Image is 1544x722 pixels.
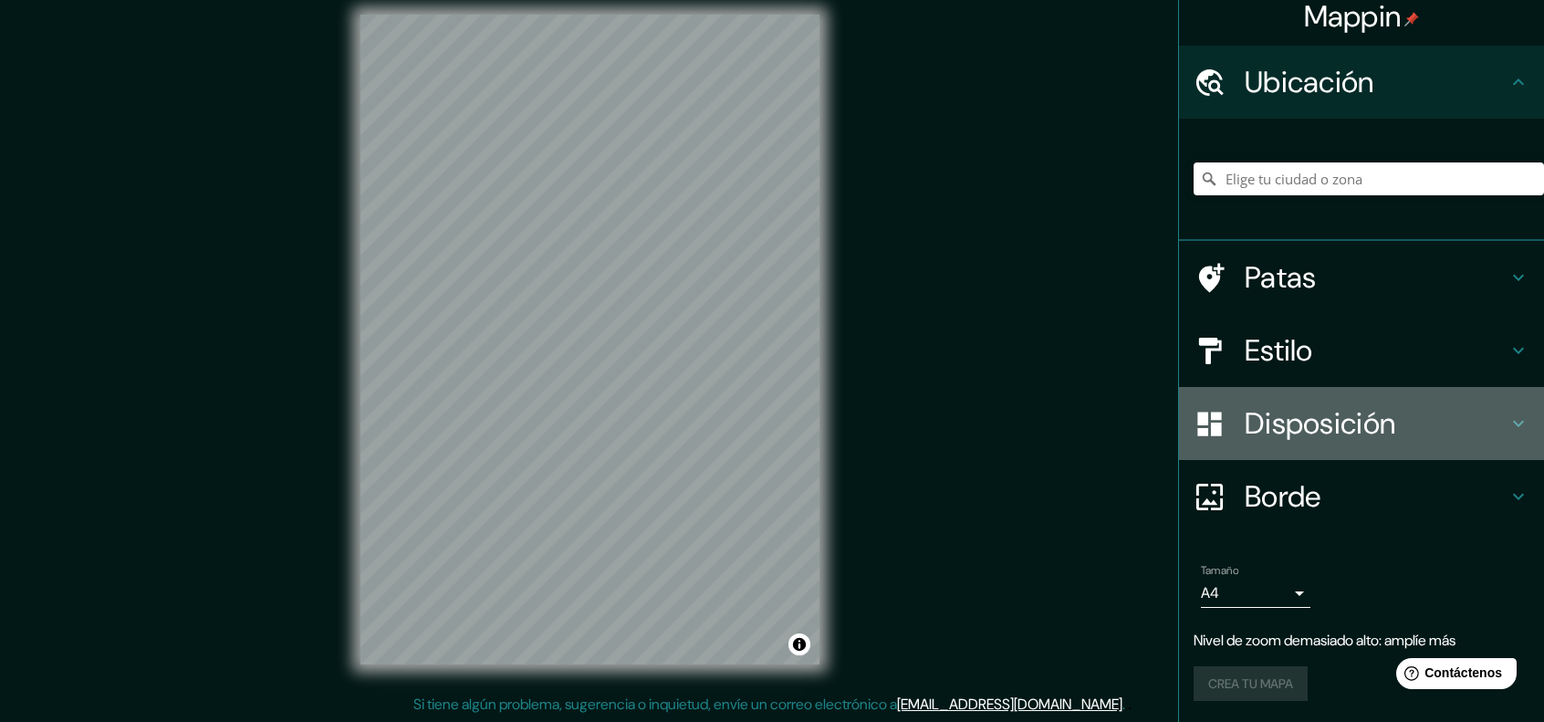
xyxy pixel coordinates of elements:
[1245,331,1313,370] font: Estilo
[1201,579,1310,608] div: A4
[1179,387,1544,460] div: Disposición
[1122,695,1125,714] font: .
[1179,241,1544,314] div: Patas
[1179,314,1544,387] div: Estilo
[1194,631,1455,650] font: Nivel de zoom demasiado alto: amplíe más
[1179,46,1544,119] div: Ubicación
[1245,404,1395,443] font: Disposición
[360,15,819,664] canvas: Mapa
[788,633,810,655] button: Activar o desactivar atribución
[1125,694,1128,714] font: .
[1245,477,1321,516] font: Borde
[1128,694,1132,714] font: .
[1245,258,1317,297] font: Patas
[1382,651,1524,702] iframe: Lanzador de widgets de ayuda
[413,695,897,714] font: Si tiene algún problema, sugerencia o inquietud, envíe un correo electrónico a
[1201,583,1219,602] font: A4
[897,695,1122,714] a: [EMAIL_ADDRESS][DOMAIN_NAME]
[1201,563,1238,578] font: Tamaño
[1179,460,1544,533] div: Borde
[1404,12,1419,26] img: pin-icon.png
[1245,63,1374,101] font: Ubicación
[1194,162,1544,195] input: Elige tu ciudad o zona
